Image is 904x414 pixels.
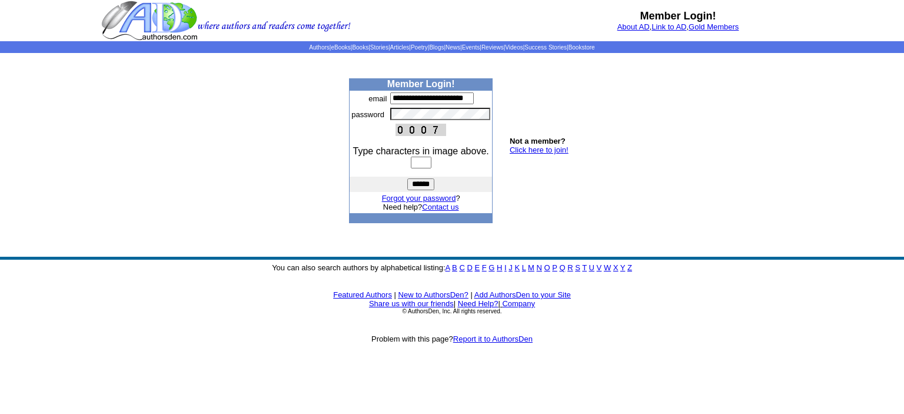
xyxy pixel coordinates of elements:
a: K [514,263,520,272]
a: G [488,263,494,272]
a: Company [502,299,535,308]
a: F [482,263,487,272]
a: S [575,263,580,272]
a: eBooks [331,44,350,51]
font: Type characters in image above. [353,146,489,156]
a: Videos [505,44,523,51]
b: Not a member? [510,137,566,145]
a: E [474,263,480,272]
a: Authors [309,44,329,51]
a: Gold Members [689,22,739,31]
a: O [544,263,550,272]
img: This Is CAPTCHA Image [395,124,446,136]
a: Bookstore [569,44,595,51]
a: R [567,263,573,272]
a: V [597,263,602,272]
a: I [504,263,507,272]
a: W [604,263,611,272]
a: H [497,263,502,272]
font: , , [617,22,739,31]
a: U [589,263,594,272]
font: Problem with this page? [371,334,533,343]
font: Need help? [383,203,459,211]
a: Q [559,263,565,272]
a: Link to AD [652,22,686,31]
a: Stories [370,44,388,51]
font: | [394,290,396,299]
a: Contact us [422,203,458,211]
a: J [508,263,513,272]
font: | [454,299,456,308]
a: Y [620,263,625,272]
font: You can also search authors by alphabetical listing: [272,263,632,272]
a: M [528,263,534,272]
a: Events [462,44,480,51]
a: Poetry [411,44,428,51]
a: Reviews [481,44,504,51]
font: © AuthorsDen, Inc. All rights reserved. [402,308,501,314]
a: Z [627,263,632,272]
b: Member Login! [640,10,716,22]
a: N [537,263,542,272]
a: Share us with our friends [369,299,454,308]
a: New to AuthorsDen? [398,290,468,299]
a: Forgot your password [382,194,456,203]
a: Add AuthorsDen to your Site [474,290,571,299]
a: About AD [617,22,650,31]
font: | [470,290,472,299]
a: Report it to AuthorsDen [453,334,533,343]
font: password [351,110,384,119]
a: B [452,263,457,272]
a: Success Stories [524,44,567,51]
a: T [582,263,587,272]
a: L [522,263,526,272]
a: A [446,263,450,272]
a: Featured Authors [333,290,392,299]
a: Blogs [429,44,444,51]
font: | [498,299,535,308]
a: D [467,263,472,272]
span: | | | | | | | | | | | | [309,44,594,51]
a: X [613,263,619,272]
a: Articles [390,44,410,51]
a: C [459,263,464,272]
a: News [446,44,460,51]
a: Books [352,44,368,51]
a: Click here to join! [510,145,569,154]
font: ? [382,194,460,203]
a: Need Help? [458,299,498,308]
b: Member Login! [387,79,455,89]
a: P [552,263,557,272]
font: email [368,94,387,103]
